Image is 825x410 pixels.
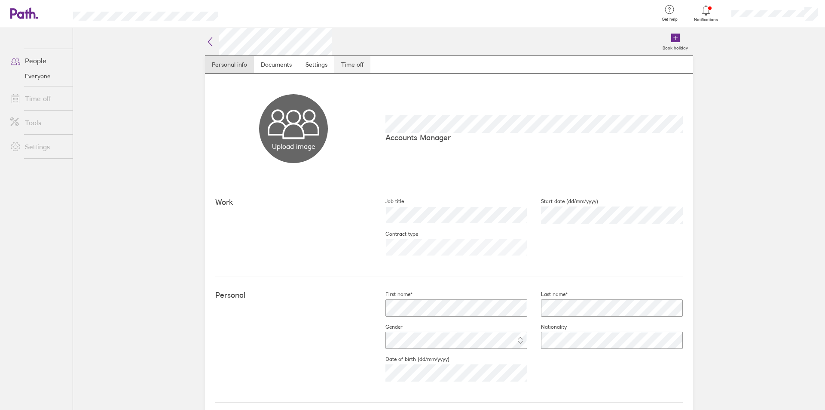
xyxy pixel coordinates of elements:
label: Last name* [527,291,568,298]
a: Personal info [205,56,254,73]
a: Book holiday [657,28,693,55]
a: Notifications [692,4,720,22]
a: Time off [334,56,370,73]
a: Settings [299,56,334,73]
label: Gender [372,324,403,330]
label: Date of birth (dd/mm/yyyy) [372,356,449,363]
label: First name* [372,291,412,298]
label: Start date (dd/mm/yyyy) [527,198,598,205]
a: Everyone [3,69,73,83]
a: Time off [3,90,73,107]
label: Job title [372,198,404,205]
a: People [3,52,73,69]
label: Contract type [372,231,418,237]
h4: Work [215,198,372,207]
a: Documents [254,56,299,73]
label: Nationality [527,324,567,330]
a: Tools [3,114,73,131]
label: Book holiday [657,43,693,51]
a: Settings [3,138,73,155]
span: Get help [656,17,684,22]
p: Accounts Manager [385,133,683,142]
h4: Personal [215,291,372,300]
span: Notifications [692,17,720,22]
